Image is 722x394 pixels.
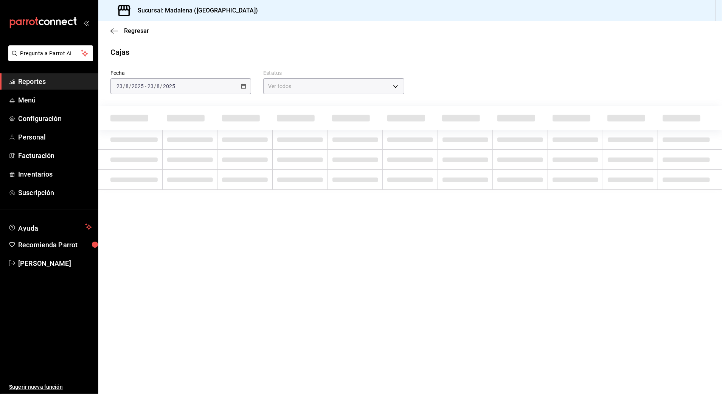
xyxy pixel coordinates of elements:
input: -- [147,83,154,89]
h3: Sucursal: Madalena ([GEOGRAPHIC_DATA]) [132,6,258,15]
input: ---- [163,83,175,89]
span: Ayuda [18,222,82,231]
label: Fecha [110,71,251,76]
input: -- [157,83,160,89]
span: / [129,83,131,89]
span: / [123,83,125,89]
button: Pregunta a Parrot AI [8,45,93,61]
span: / [160,83,163,89]
span: Sugerir nueva función [9,383,92,391]
button: open_drawer_menu [83,20,89,26]
input: -- [116,83,123,89]
a: Pregunta a Parrot AI [5,55,93,63]
span: Reportes [18,76,92,87]
span: [PERSON_NAME] [18,258,92,268]
span: Recomienda Parrot [18,240,92,250]
span: Inventarios [18,169,92,179]
span: Facturación [18,150,92,161]
span: Menú [18,95,92,105]
div: Ver todos [263,78,404,94]
input: ---- [131,83,144,89]
div: Cajas [110,47,130,58]
span: Configuración [18,113,92,124]
button: Regresar [110,27,149,34]
span: Suscripción [18,188,92,198]
span: Pregunta a Parrot AI [20,50,81,57]
span: Personal [18,132,92,142]
span: Regresar [124,27,149,34]
input: -- [125,83,129,89]
span: / [154,83,156,89]
label: Estatus [263,71,404,76]
span: - [145,83,146,89]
